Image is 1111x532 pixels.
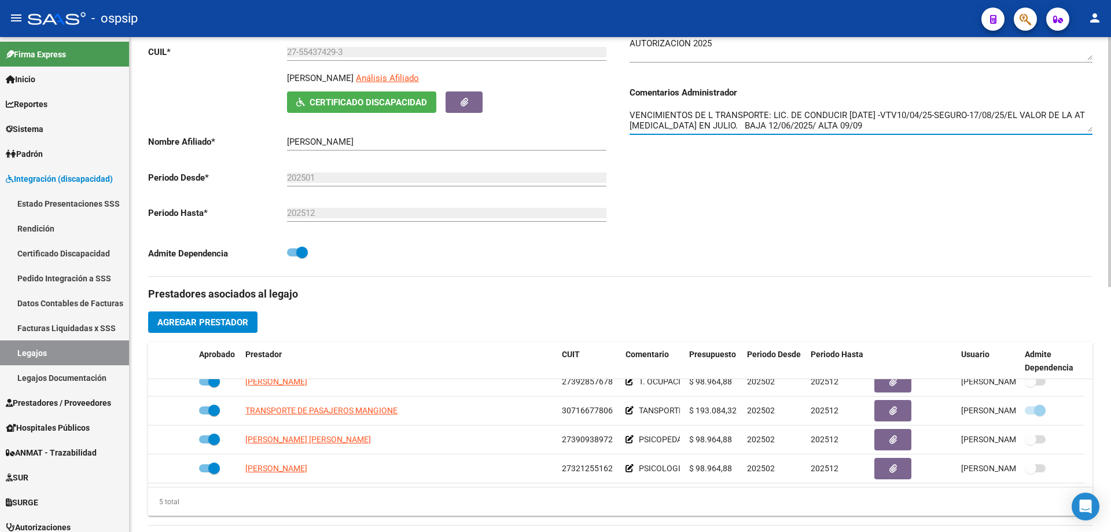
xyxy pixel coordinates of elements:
span: SURGE [6,496,38,509]
p: Admite Dependencia [148,247,287,260]
span: ANMAT - Trazabilidad [6,446,97,459]
span: 202512 [811,464,838,473]
span: [PERSON_NAME] [245,464,307,473]
h3: Comentarios Administrador [630,86,1092,99]
p: [PERSON_NAME] [287,72,354,85]
span: [PERSON_NAME] [PERSON_NAME] [245,435,371,444]
span: Sistema [6,123,43,135]
span: 27321255162 [562,464,613,473]
span: 202502 [747,464,775,473]
span: [PERSON_NAME] [245,377,307,386]
span: $ 98.964,88 [689,464,732,473]
span: 202502 [747,377,775,386]
datatable-header-cell: CUIT [557,342,621,380]
button: Agregar Prestador [148,311,257,333]
datatable-header-cell: Comentario [621,342,685,380]
span: T. OCUPACIONAL-MERCOLES Y [PERSON_NAME] 17:30 HS BROWN 376 [639,377,896,386]
datatable-header-cell: Admite Dependencia [1020,342,1084,380]
datatable-header-cell: Periodo Hasta [806,342,870,380]
span: 202502 [747,406,775,415]
datatable-header-cell: Aprobado [194,342,241,380]
span: $ 98.964,88 [689,377,732,386]
datatable-header-cell: Prestador [241,342,557,380]
span: 202512 [811,377,838,386]
span: Firma Express [6,48,66,61]
p: Periodo Desde [148,171,287,184]
span: PSICOPEDAGOGIA. [DATE] Y [DATE] 16 HS-BROWN 376 [639,435,837,444]
span: Hospitales Públicos [6,421,90,434]
p: Nombre Afiliado [148,135,287,148]
button: Certificado Discapacidad [287,91,436,113]
h3: Prestadores asociados al legajo [148,286,1092,302]
span: Prestadores / Proveedores [6,397,111,409]
span: 202512 [811,435,838,444]
span: Comentario [626,350,669,359]
p: CUIL [148,46,287,58]
span: $ 193.084,32 [689,406,737,415]
mat-icon: menu [9,11,23,25]
span: Certificado Discapacidad [310,97,427,108]
span: Inicio [6,73,35,86]
span: $ 98.964,88 [689,435,732,444]
span: 202512 [811,406,838,415]
span: 30716677806 [562,406,613,415]
span: Admite Dependencia [1025,350,1073,372]
span: Agregar Prestador [157,317,248,328]
span: [PERSON_NAME] [DATE] [961,464,1052,473]
span: [PERSON_NAME] [DATE] [961,435,1052,444]
datatable-header-cell: Periodo Desde [742,342,806,380]
span: 202502 [747,435,775,444]
p: Periodo Hasta [148,207,287,219]
span: Periodo Hasta [811,350,863,359]
span: SUR [6,471,28,484]
span: Periodo Desde [747,350,801,359]
div: Open Intercom Messenger [1072,493,1099,520]
span: [PERSON_NAME] [DATE] [961,377,1052,386]
span: [PERSON_NAME] [DATE] [961,406,1052,415]
span: Análisis Afiliado [356,73,419,83]
datatable-header-cell: Usuario [957,342,1020,380]
datatable-header-cell: Presupuesto [685,342,742,380]
div: 5 total [148,496,179,508]
span: Prestador [245,350,282,359]
span: Usuario [961,350,989,359]
mat-icon: person [1088,11,1102,25]
span: CUIT [562,350,580,359]
span: 27392857678 [562,377,613,386]
span: Presupuesto [689,350,736,359]
span: PSICOLOGIA. [DATE] Y [DATE] 16:45 HS BROWN 376 [639,464,826,473]
span: Padrón [6,148,43,160]
span: - ospsip [91,6,138,31]
span: Reportes [6,98,47,111]
span: TANSPORTE A TERAPIAS CON DEP-[DATE] A [DATE] [639,406,823,415]
span: TRANSPORTE DE PASAJEROS MANGIONE [245,406,398,415]
span: Integración (discapacidad) [6,173,113,185]
span: Aprobado [199,350,235,359]
span: 27390938972 [562,435,613,444]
